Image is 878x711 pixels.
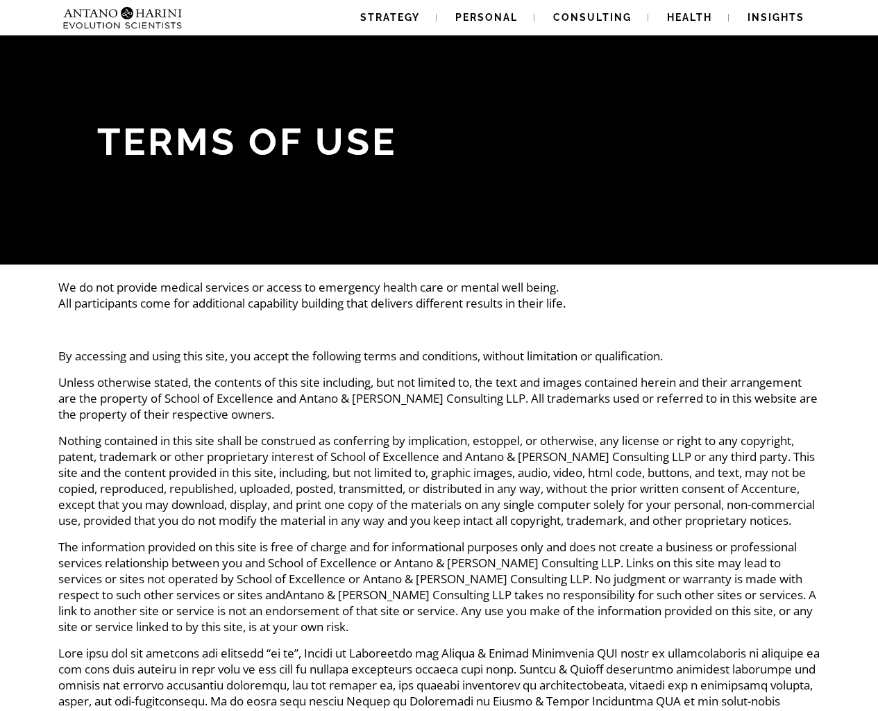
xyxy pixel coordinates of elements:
[58,348,820,364] p: By accessing and using this site, you accept the following terms and conditions, without limitati...
[360,12,420,23] span: Strategy
[58,279,820,311] p: We do not provide medical services or access to emergency health care or mental well being. All p...
[748,12,804,23] span: Insights
[58,433,820,528] p: Nothing contained in this site shall be construed as conferring by implication, estoppel, or othe...
[455,12,518,23] span: Personal
[97,119,397,164] span: Terms of Use
[58,539,820,635] p: The information provided on this site is free of charge and for informational purposes only and d...
[58,374,820,422] p: Unless otherwise stated, the contents of this site including, but not limited to, the text and im...
[553,12,632,23] span: Consulting
[667,12,712,23] span: Health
